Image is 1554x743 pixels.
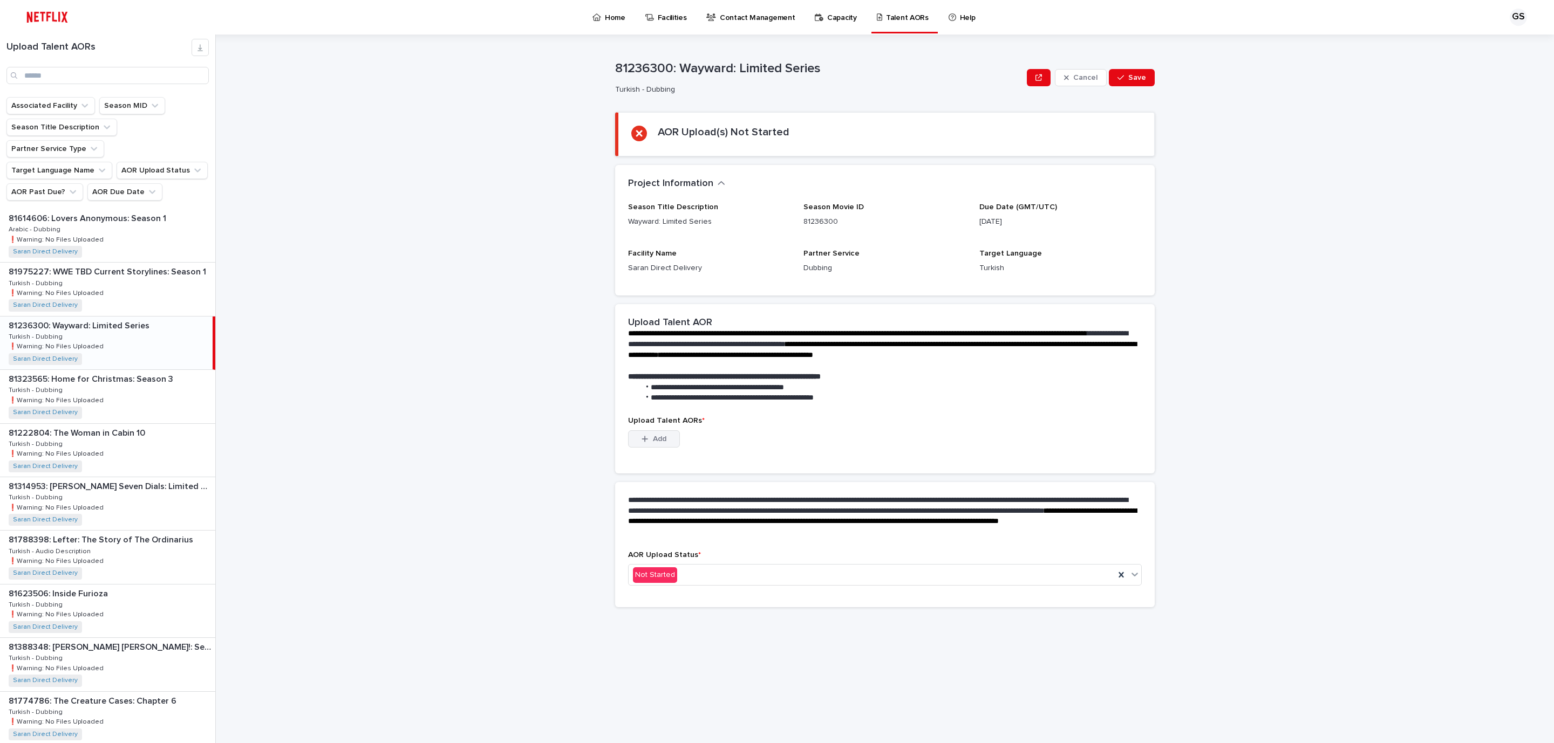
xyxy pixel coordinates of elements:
[615,85,1018,94] p: Turkish - Dubbing
[803,203,864,211] span: Season Movie ID
[628,216,790,228] p: Wayward: Limited Series
[9,502,106,512] p: ❗️Warning: No Files Uploaded
[99,97,165,114] button: Season MID
[9,234,106,244] p: ❗️Warning: No Files Uploaded
[628,430,680,448] button: Add
[9,663,106,672] p: ❗️Warning: No Files Uploaded
[979,203,1057,211] span: Due Date (GMT/UTC)
[1055,69,1107,86] button: Cancel
[979,250,1042,257] span: Target Language
[9,372,175,384] p: 81323565: Home for Christmas: Season 3
[979,263,1142,274] p: Turkish
[9,533,195,545] p: 81788398: Lefter: The Story of The Ordinarius
[979,216,1142,228] p: [DATE]
[9,640,213,652] p: 81388348: [PERSON_NAME] [PERSON_NAME]!: Season 1
[803,263,966,274] p: Dubbing
[9,694,179,706] p: 81774786: The Creature Cases: Chapter 6
[9,479,213,492] p: 81314953: Agatha Christie's Seven Dials: Limited Series
[9,287,106,297] p: ❗️Warning: No Files Uploaded
[9,599,65,609] p: Turkish - Dubbing
[628,317,712,329] h2: Upload Talent AOR
[653,435,666,443] span: Add
[117,162,208,179] button: AOR Upload Status
[1510,9,1527,26] div: GS
[13,248,78,256] a: Saran Direct Delivery
[13,731,78,738] a: Saran Direct Delivery
[13,569,78,577] a: Saran Direct Delivery
[9,426,147,438] p: 81222804: The Woman in Cabin 10
[9,384,65,394] p: Turkish - Dubbing
[87,183,162,201] button: AOR Due Date
[628,203,718,211] span: Season Title Description
[9,587,110,599] p: 81623506: Inside Furioza
[13,463,78,470] a: Saran Direct Delivery
[628,178,713,190] h2: Project Information
[9,448,106,458] p: ❗️Warning: No Files Uploaded
[1128,74,1146,81] span: Save
[6,119,117,136] button: Season Title Description
[13,623,78,631] a: Saran Direct Delivery
[6,42,192,53] h1: Upload Talent AORs
[9,438,65,448] p: Turkish - Dubbing
[628,417,705,424] span: Upload Talent AORs
[9,319,152,331] p: 81236300: Wayward: Limited Series
[9,395,106,404] p: ❗️Warning: No Files Uploaded
[803,250,860,257] span: Partner Service
[6,140,104,157] button: Partner Service Type
[9,265,208,277] p: 81975227: WWE TBD Current Storylines: Season 1
[9,652,65,662] p: Turkish - Dubbing
[9,224,63,233] p: Arabic - Dubbing
[9,331,65,341] p: Turkish - Dubbing
[9,555,106,565] p: ❗️Warning: No Files Uploaded
[1109,69,1155,86] button: Save
[13,301,78,309] a: Saran Direct Delivery
[13,677,78,684] a: Saran Direct Delivery
[13,409,78,416] a: Saran Direct Delivery
[9,211,168,224] p: 81614606: Lovers Anonymous: Season 1
[13,516,78,524] a: Saran Direct Delivery
[9,706,65,716] p: Turkish - Dubbing
[628,263,790,274] p: Saran Direct Delivery
[13,355,78,363] a: Saran Direct Delivery
[628,250,677,257] span: Facility Name
[9,492,65,501] p: Turkish - Dubbing
[9,341,106,350] p: ❗️Warning: No Files Uploaded
[1073,74,1098,81] span: Cancel
[628,551,701,559] span: AOR Upload Status
[9,546,93,555] p: Turkish - Audio Description
[6,67,209,84] input: Search
[803,216,966,228] p: 81236300
[658,126,789,139] h2: AOR Upload(s) Not Started
[6,162,112,179] button: Target Language Name
[6,97,95,114] button: Associated Facility
[9,278,65,287] p: Turkish - Dubbing
[9,609,106,618] p: ❗️Warning: No Files Uploaded
[615,61,1023,77] p: 81236300: Wayward: Limited Series
[628,178,725,190] button: Project Information
[9,716,106,726] p: ❗️Warning: No Files Uploaded
[22,6,73,28] img: ifQbXi3ZQGMSEF7WDB7W
[6,183,83,201] button: AOR Past Due?
[633,567,677,583] div: Not Started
